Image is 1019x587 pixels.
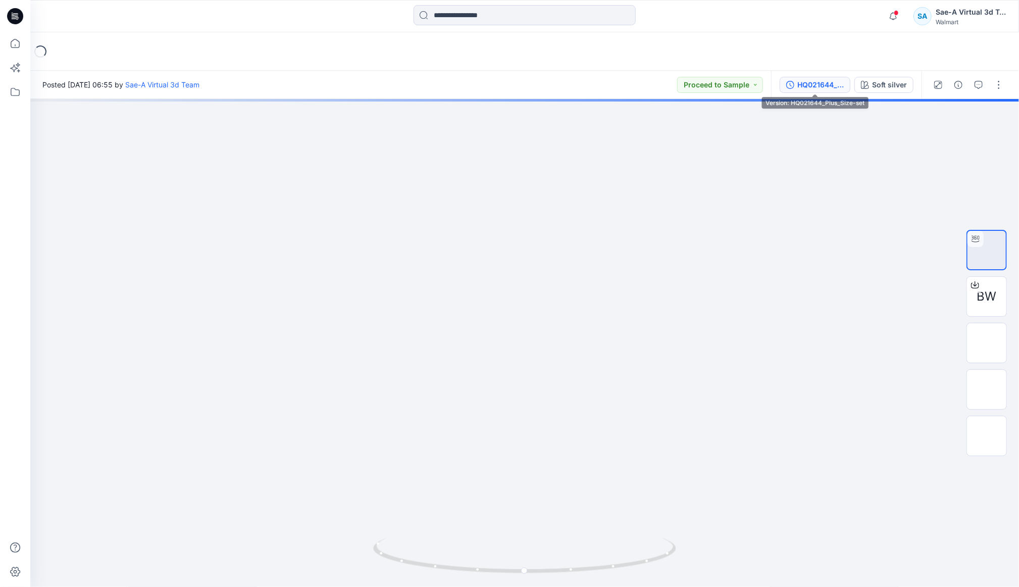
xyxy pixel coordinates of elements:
button: Soft silver [854,77,913,93]
span: Posted [DATE] 06:55 by [42,79,199,90]
div: Walmart [936,18,1006,26]
a: Sae-A Virtual 3d Team [125,80,199,89]
span: BW [977,287,997,306]
button: HQ021644_Plus_Size-set [780,77,850,93]
div: Sae-A Virtual 3d Team [936,6,1006,18]
div: HQ021644_Plus_Size-set [797,79,844,90]
div: SA [913,7,932,25]
button: Details [950,77,966,93]
div: Soft silver [872,79,907,90]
